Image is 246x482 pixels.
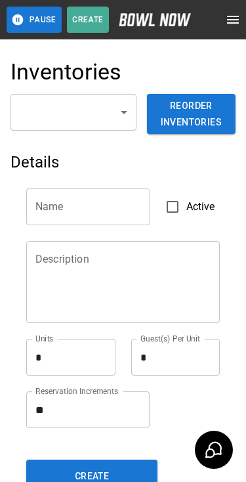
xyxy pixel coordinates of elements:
button: open drawer [220,7,246,33]
span: Active [186,199,215,215]
button: Reorder Inventories [147,94,236,134]
div: ​ [10,94,136,131]
h4: Inventories [10,58,122,86]
img: logo [119,13,191,26]
button: Pause [7,7,62,33]
button: Create [67,7,109,33]
h5: Details [10,152,236,173]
